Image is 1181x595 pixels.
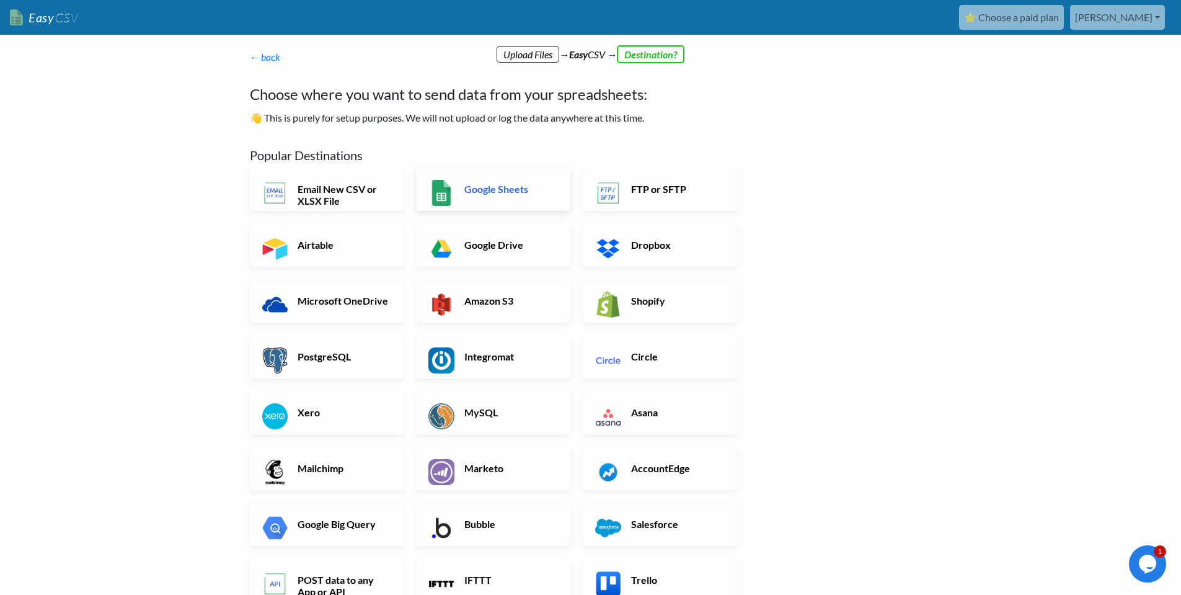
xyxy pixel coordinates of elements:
[595,459,621,485] img: AccountEdge App & API
[262,515,288,541] img: Google Big Query App & API
[237,35,944,62] div: → CSV →
[461,406,559,418] h6: MySQL
[595,180,621,206] img: FTP or SFTP App & API
[262,347,288,374] img: PostgreSQL App & API
[54,10,78,25] span: CSV
[583,168,737,211] a: FTP or SFTP
[250,168,404,211] a: Email New CSV or XLSX File
[294,351,392,362] h6: PostgreSQL
[1129,545,1169,583] iframe: chat widget
[583,279,737,323] a: Shopify
[294,295,392,306] h6: Microsoft OneDrive
[262,180,288,206] img: Email New CSV or XLSX File App & API
[250,503,404,546] a: Google Big Query
[595,292,621,318] img: Shopify App & API
[250,83,755,105] h4: Choose where you want to send data from your spreadsheets:
[595,515,621,541] img: Salesforce App & API
[595,403,621,429] img: Asana App & API
[250,51,281,63] a: ← back
[294,462,392,474] h6: Mailchimp
[428,180,454,206] img: Google Sheets App & API
[461,462,559,474] h6: Marketo
[583,335,737,378] a: Circle
[628,239,725,251] h6: Dropbox
[628,574,725,586] h6: Trello
[294,406,392,418] h6: Xero
[416,447,570,490] a: Marketo
[262,236,288,262] img: Airtable App & API
[250,335,404,378] a: PostgreSQL
[294,239,392,251] h6: Airtable
[628,462,725,474] h6: AccountEdge
[583,503,737,546] a: Salesforce
[628,518,725,530] h6: Salesforce
[294,183,392,207] h6: Email New CSV or XLSX File
[583,391,737,434] a: Asana
[10,5,78,30] a: EasyCSV
[595,236,621,262] img: Dropbox App & API
[262,459,288,485] img: Mailchimp App & API
[416,223,570,267] a: Google Drive
[250,148,755,163] h5: Popular Destinations
[262,403,288,429] img: Xero App & API
[461,183,559,195] h6: Google Sheets
[595,347,621,374] img: Circle App & API
[416,279,570,323] a: Amazon S3
[250,279,404,323] a: Microsoft OneDrive
[262,292,288,318] img: Microsoft OneDrive App & API
[250,391,404,434] a: Xero
[628,183,725,195] h6: FTP or SFTP
[250,110,755,125] p: 👋 This is purely for setup purposes. We will not upload or log the data anywhere at this time.
[583,223,737,267] a: Dropbox
[461,574,559,586] h6: IFTTT
[428,347,454,374] img: Integromat App & API
[428,403,454,429] img: MySQL App & API
[628,351,725,362] h6: Circle
[294,518,392,530] h6: Google Big Query
[416,168,570,211] a: Google Sheets
[428,515,454,541] img: Bubble App & API
[959,5,1064,30] a: ⭐ Choose a paid plan
[428,236,454,262] img: Google Drive App & API
[461,351,559,362] h6: Integromat
[461,239,559,251] h6: Google Drive
[428,459,454,485] img: Marketo App & API
[416,391,570,434] a: MySQL
[461,295,559,306] h6: Amazon S3
[583,447,737,490] a: AccountEdge
[416,503,570,546] a: Bubble
[250,223,404,267] a: Airtable
[250,447,404,490] a: Mailchimp
[1070,5,1165,30] a: [PERSON_NAME]
[628,406,725,418] h6: Asana
[416,335,570,378] a: Integromat
[428,292,454,318] img: Amazon S3 App & API
[461,518,559,530] h6: Bubble
[628,295,725,306] h6: Shopify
